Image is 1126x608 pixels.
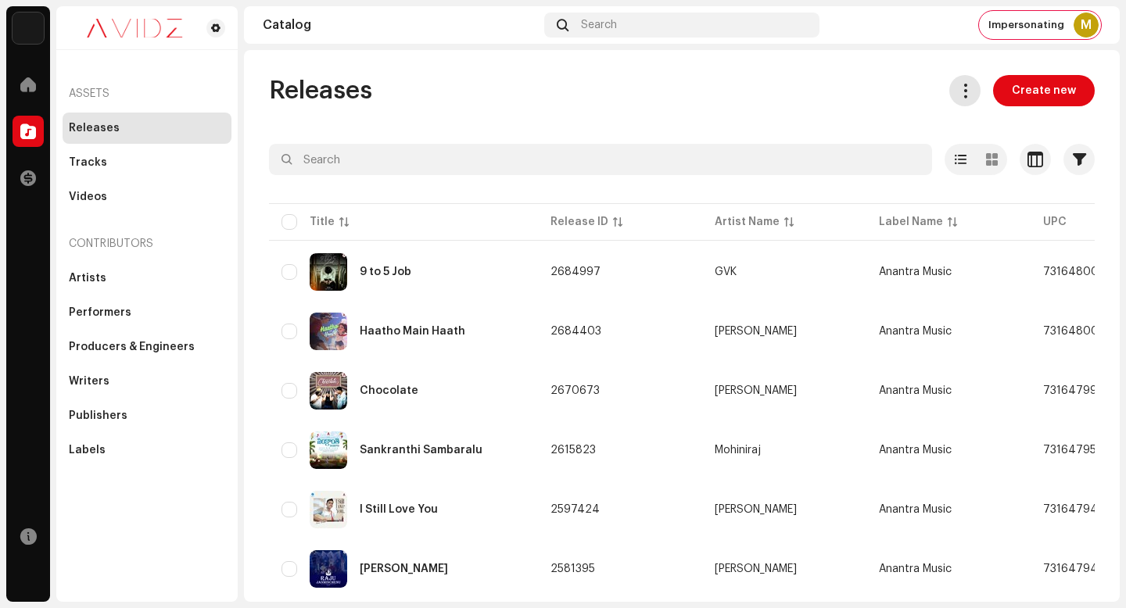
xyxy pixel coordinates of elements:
[715,445,761,456] div: Mohiniraj
[360,445,482,456] div: Sankranthi Sambaralu
[988,19,1064,31] span: Impersonating
[1012,75,1076,106] span: Create new
[69,444,106,456] div: Labels
[310,313,347,350] img: 48abdf53-cddf-4e01-9e79-5fe7168ae1c4
[360,385,418,396] div: Chocolate
[360,563,448,574] div: Raju Janminchenu
[550,214,608,230] div: Release ID
[550,385,600,396] span: 2670673
[310,214,335,230] div: Title
[993,75,1095,106] button: Create new
[63,263,231,294] re-m-nav-item: Artists
[310,550,347,588] img: 087c521c-2998-4e61-9b45-252fff69fe37
[63,400,231,431] re-m-nav-item: Publishers
[263,19,538,31] div: Catalog
[63,181,231,213] re-m-nav-item: Videos
[715,266,737,277] div: GVK
[63,435,231,466] re-m-nav-item: Labels
[879,214,943,230] div: Label Name
[715,385,797,396] div: [PERSON_NAME]
[69,375,109,388] div: Writers
[715,504,797,515] div: [PERSON_NAME]
[715,504,854,515] span: Amar Dudam
[69,272,106,284] div: Artists
[63,113,231,144] re-m-nav-item: Releases
[63,75,231,113] re-a-nav-header: Assets
[550,266,601,277] span: 2684997
[1074,13,1099,38] div: M
[879,504,952,515] span: Anantra Music
[69,410,127,422] div: Publishers
[879,563,952,574] span: Anantra Music
[63,331,231,363] re-m-nav-item: Producers & Engineers
[360,504,438,515] div: I Still Love You
[69,156,107,169] div: Tracks
[360,266,411,277] div: 9 to 5 Job
[879,266,952,277] span: Anantra Music
[310,491,347,528] img: a2de1466-bc23-46e4-874f-951a414cee1e
[550,445,596,456] span: 2615823
[63,147,231,178] re-m-nav-item: Tracks
[550,504,600,515] span: 2597424
[715,385,854,396] span: Kailash Shanmugaa
[69,191,107,203] div: Videos
[63,366,231,397] re-m-nav-item: Writers
[879,326,952,337] span: Anantra Music
[69,122,120,134] div: Releases
[715,214,780,230] div: Artist Name
[360,326,465,337] div: Haatho Main Haath
[879,385,952,396] span: Anantra Music
[13,13,44,44] img: 10d72f0b-d06a-424f-aeaa-9c9f537e57b6
[715,563,797,574] div: [PERSON_NAME]
[63,297,231,328] re-m-nav-item: Performers
[581,19,617,31] span: Search
[269,75,372,106] span: Releases
[269,144,932,175] input: Search
[310,431,347,469] img: 938993c2-6f67-4c0d-a248-8bd95b82fc87
[715,563,854,574] span: Kavya Penmetsha
[550,563,595,574] span: 2581395
[63,225,231,263] re-a-nav-header: Contributors
[715,326,854,337] span: Amar Dudam
[69,341,195,353] div: Producers & Engineers
[310,253,347,291] img: d73da87a-7d52-4405-9413-2a0887262a25
[69,19,200,38] img: 0c631eef-60b6-411a-a233-6856366a70de
[715,445,854,456] span: Mohiniraj
[879,445,952,456] span: Anantra Music
[715,326,797,337] div: [PERSON_NAME]
[715,266,854,277] span: GVK
[310,372,347,410] img: 0f6c5d21-edc5-4b5b-8e43-2741bf1e7434
[69,306,131,319] div: Performers
[550,326,601,337] span: 2684403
